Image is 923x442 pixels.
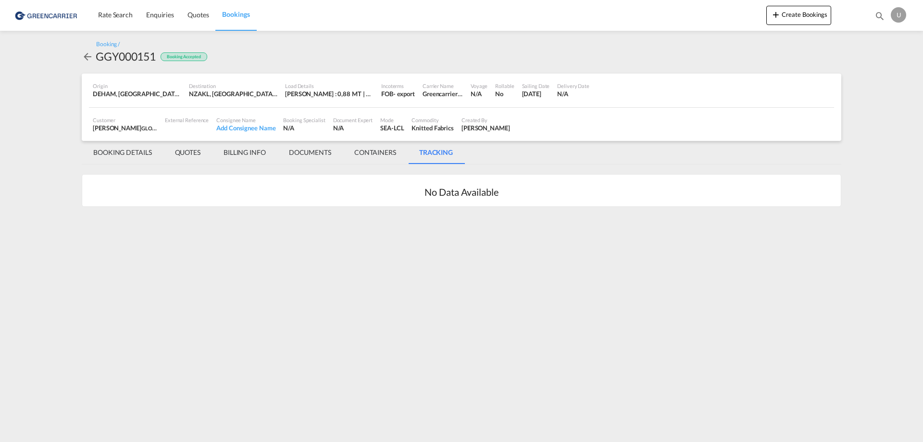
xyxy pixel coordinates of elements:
img: 1378a7308afe11ef83610d9e779c6b34.png [14,4,79,26]
md-tab-item: TRACKING [408,141,464,164]
div: Sailing Date [522,82,550,89]
div: 12 Oct 2025 [522,89,550,98]
div: NZAKL, Auckland, New Zealand, Oceania, Oceania [189,89,277,98]
div: Load Details [285,82,374,89]
body: WYSIWYG-Editor, editor2 [10,10,220,20]
div: Created By [461,116,510,124]
div: Booking Specialist [283,116,325,124]
h2: No Data Available [424,185,498,199]
div: Carrier Name [423,82,463,89]
div: Delivery Date [557,82,589,89]
div: SEA-LCL [380,124,404,132]
div: GGY000151 [96,49,156,64]
span: Rate Search [98,11,133,19]
div: Voyage [471,82,487,89]
span: Enquiries [146,11,174,19]
div: Ulrich Jungbluth [461,124,510,132]
div: - export [393,89,415,98]
div: Knitted Fabrics [412,124,454,132]
div: [PERSON_NAME] : 0,88 MT | Volumetric Wt : 2,80 CBM | Chargeable Wt : 2,80 W/M [285,89,374,98]
div: Consignee Name [216,116,275,124]
div: Origin [93,82,181,89]
md-tab-item: QUOTES [163,141,212,164]
div: N/A [471,89,487,98]
div: [PERSON_NAME] [93,124,157,132]
md-tab-item: BILLING INFO [212,141,277,164]
md-tab-item: DOCUMENTS [277,141,343,164]
span: Quotes [187,11,209,19]
div: No [495,89,514,98]
div: Rollable [495,82,514,89]
button: icon-plus 400-fgCreate Bookings [766,6,831,25]
div: U [891,7,906,23]
div: Booking / [96,40,120,49]
div: Booking Accepted [161,52,207,62]
div: External Reference [165,116,209,124]
div: Add Consignee Name [216,124,275,132]
div: Commodity [412,116,454,124]
md-icon: icon-arrow-left [82,51,93,63]
div: N/A [333,124,373,132]
span: Bookings [222,10,249,18]
div: Document Expert [333,116,373,124]
div: icon-arrow-left [82,49,96,64]
md-tab-item: CONTAINERS [343,141,408,164]
span: GLOBE CARGO GMBH [141,124,194,132]
div: Customer [93,116,157,124]
div: DEHAM, Hamburg, Germany, Western Europe, Europe [93,89,181,98]
md-icon: icon-plus 400-fg [770,9,782,20]
div: icon-magnify [874,11,885,25]
div: Destination [189,82,277,89]
div: Greencarrier Consolidators [423,89,463,98]
div: N/A [283,124,325,132]
div: N/A [557,89,589,98]
md-pagination-wrapper: Use the left and right arrow keys to navigate between tabs [82,141,464,164]
md-tab-item: BOOKING DETAILS [82,141,163,164]
md-icon: icon-magnify [874,11,885,21]
div: FOB [381,89,393,98]
div: Mode [380,116,404,124]
div: Incoterms [381,82,415,89]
